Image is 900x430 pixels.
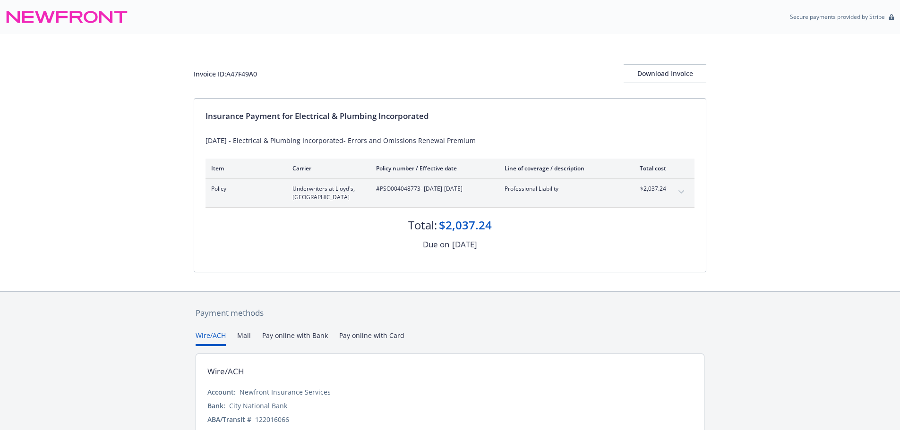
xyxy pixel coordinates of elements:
[240,387,331,397] div: Newfront Insurance Services
[505,185,616,193] span: Professional Liability
[206,135,694,145] div: [DATE] - Electrical & Plumbing Incorporated- Errors and Omissions Renewal Premium
[505,164,616,172] div: Line of coverage / description
[624,65,706,83] div: Download Invoice
[376,185,489,193] span: #PSO004048773 - [DATE]-[DATE]
[790,13,885,21] p: Secure payments provided by Stripe
[255,414,289,424] div: 122016066
[207,365,244,378] div: Wire/ACH
[196,307,704,319] div: Payment methods
[262,330,328,346] button: Pay online with Bank
[196,330,226,346] button: Wire/ACH
[194,69,257,79] div: Invoice ID: A47F49A0
[339,330,404,346] button: Pay online with Card
[376,164,489,172] div: Policy number / Effective date
[631,164,666,172] div: Total cost
[292,185,361,202] span: Underwriters at Lloyd's, [GEOGRAPHIC_DATA]
[452,238,477,251] div: [DATE]
[674,185,689,200] button: expand content
[207,414,251,424] div: ABA/Transit #
[237,330,251,346] button: Mail
[631,185,666,193] span: $2,037.24
[229,401,287,411] div: City National Bank
[292,164,361,172] div: Carrier
[206,110,694,122] div: Insurance Payment for Electrical & Plumbing Incorporated
[211,164,277,172] div: Item
[624,64,706,83] button: Download Invoice
[207,387,236,397] div: Account:
[439,217,492,233] div: $2,037.24
[423,238,449,251] div: Due on
[207,401,225,411] div: Bank:
[408,217,437,233] div: Total:
[211,185,277,193] span: Policy
[206,179,694,207] div: PolicyUnderwriters at Lloyd's, [GEOGRAPHIC_DATA]#PSO004048773- [DATE]-[DATE]Professional Liabilit...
